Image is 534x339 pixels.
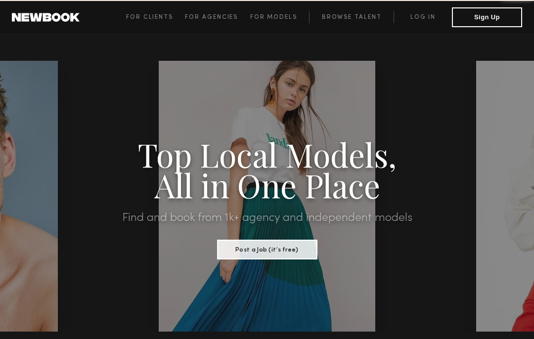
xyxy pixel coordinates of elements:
[40,139,494,200] h1: Top Local Models, All in One Place
[452,7,522,27] button: Sign Up
[250,14,297,20] span: For Models
[126,14,173,20] span: For Clients
[185,11,250,23] a: For Agencies
[394,11,452,23] a: Log in
[250,11,310,23] a: For Models
[126,11,185,23] a: For Clients
[309,11,394,23] a: Browse Talent
[217,240,317,259] button: Post a Job (it’s free)
[40,212,494,224] h2: Find and book from 1k+ agency and independent models
[217,243,317,254] a: Post a Job (it’s free)
[185,14,238,20] span: For Agencies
